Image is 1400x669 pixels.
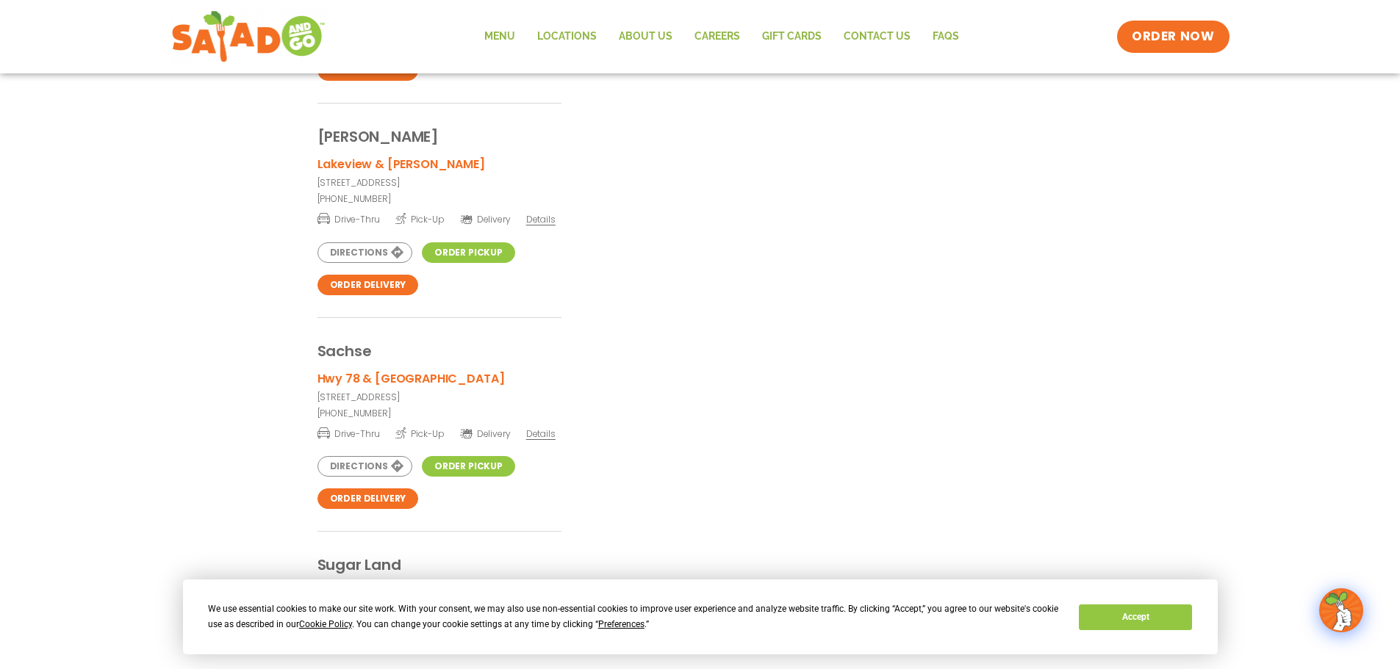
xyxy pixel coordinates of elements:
[317,211,380,226] span: Drive-Thru
[317,428,556,439] a: Drive-Thru Pick-Up Delivery Details
[1132,28,1214,46] span: ORDER NOW
[833,20,922,54] a: Contact Us
[751,20,833,54] a: GIFT CARDS
[460,213,511,226] span: Delivery
[317,318,1083,362] div: Sachse
[422,242,515,263] a: Order Pickup
[1079,604,1192,630] button: Accept
[526,20,608,54] a: Locations
[317,192,561,206] a: [PHONE_NUMBER]
[473,20,526,54] a: Menu
[317,407,561,420] a: [PHONE_NUMBER]
[598,619,645,629] span: Preferences
[317,104,1083,148] div: [PERSON_NAME]
[299,619,352,629] span: Cookie Policy
[1117,21,1229,53] a: ORDER NOW
[317,214,556,225] a: Drive-Thru Pick-Up Delivery Details
[526,427,556,440] span: Details
[1321,590,1362,631] img: wpChatIcon
[317,369,561,404] a: Hwy 78 & [GEOGRAPHIC_DATA][STREET_ADDRESS]
[183,579,1218,654] div: Cookie Consent Prompt
[526,213,556,225] span: Details
[922,20,970,54] a: FAQs
[317,488,419,509] a: Order Delivery
[473,20,970,54] nav: Menu
[317,155,485,173] h3: Lakeview & [PERSON_NAME]
[317,176,561,189] p: [STREET_ADDRESS]
[317,275,419,295] a: Order Delivery
[208,601,1061,632] div: We use essential cookies to make our site work. With your consent, we may also use non-essential ...
[317,456,412,477] a: Directions
[171,7,326,66] img: new-SAG-logo-768×292
[317,532,1083,576] div: Sugar Land
[317,391,561,404] p: [STREET_ADDRESS]
[317,242,412,263] a: Directions
[395,211,445,226] span: Pick-Up
[317,426,380,441] span: Drive-Thru
[608,20,683,54] a: About Us
[395,426,445,441] span: Pick-Up
[422,456,515,477] a: Order Pickup
[683,20,751,54] a: Careers
[460,427,511,441] span: Delivery
[317,369,505,388] h3: Hwy 78 & [GEOGRAPHIC_DATA]
[317,155,561,189] a: Lakeview & [PERSON_NAME][STREET_ADDRESS]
